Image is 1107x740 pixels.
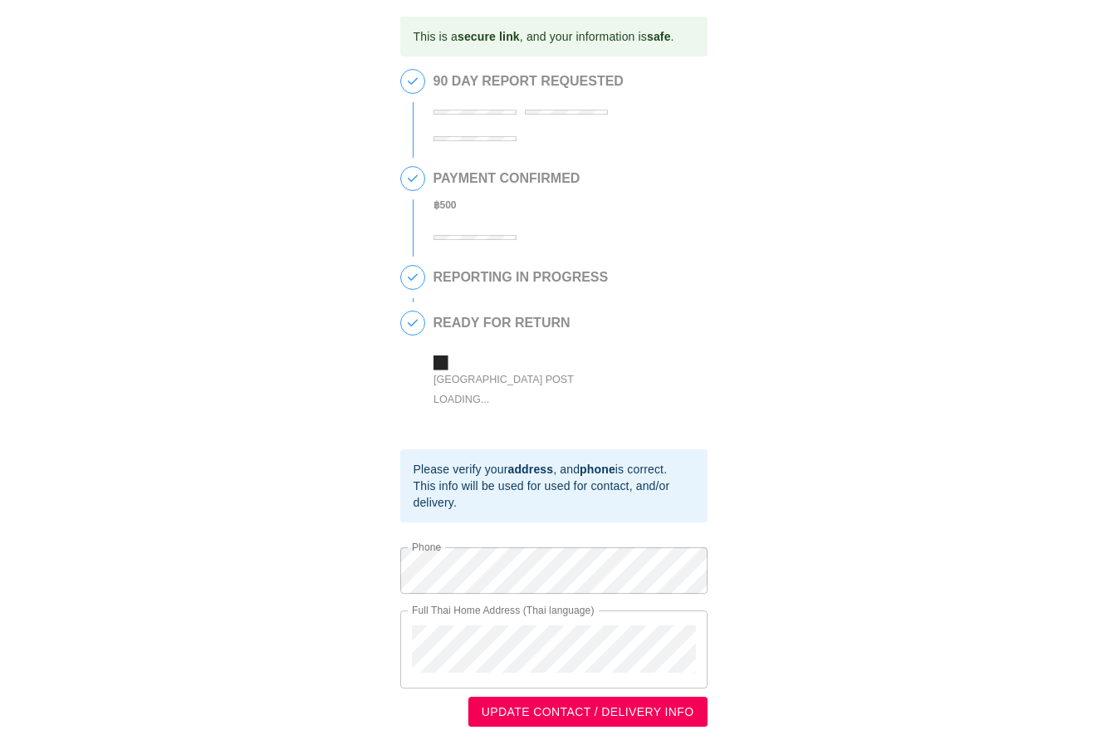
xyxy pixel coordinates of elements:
[433,171,580,186] h2: PAYMENT CONFIRMED
[458,30,520,43] b: secure link
[401,311,424,335] span: 4
[433,316,683,331] h2: READY FOR RETURN
[401,266,424,289] span: 3
[433,199,457,211] b: ฿ 500
[433,270,609,285] h2: REPORTING IN PROGRESS
[507,463,553,476] b: address
[647,30,671,43] b: safe
[401,167,424,190] span: 2
[433,74,699,89] h2: 90 DAY REPORT REQUESTED
[401,70,424,93] span: 1
[414,478,694,511] div: This info will be used for used for contact, and/or delivery.
[468,697,708,728] button: UPDATE CONTACT / DELIVERY INFO
[414,461,694,478] div: Please verify your , and is correct.
[433,370,608,409] div: [GEOGRAPHIC_DATA] Post Loading...
[482,702,694,723] span: UPDATE CONTACT / DELIVERY INFO
[414,22,674,51] div: This is a , and your information is .
[580,463,615,476] b: phone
